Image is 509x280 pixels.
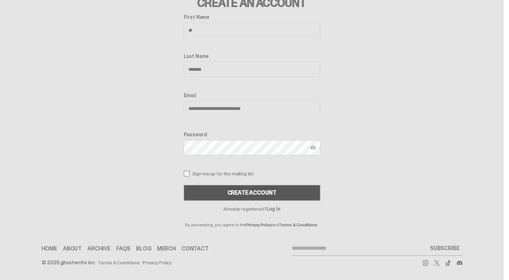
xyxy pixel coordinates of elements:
a: About [63,246,82,252]
a: Log In [267,206,280,212]
div: © 2025 ghostwrite inc [42,260,95,265]
a: Blog [136,246,151,252]
div: Create Account [227,190,277,196]
label: Email [184,93,320,98]
a: Home [42,246,57,252]
a: Privacy Policy [246,222,272,228]
a: Terms & Conditions [98,260,140,265]
label: First Name [184,14,320,20]
p: Already registered? [184,206,320,211]
a: Privacy Policy [143,260,172,265]
button: SUBSCRIBE [427,241,462,255]
a: Contact [182,246,209,252]
a: Merch [157,246,176,252]
img: Show password [310,145,316,150]
label: Sign me up for the mailing list [184,171,320,176]
a: FAQs [116,246,130,252]
label: Last Name [184,53,320,59]
a: Terms & Conditions [279,222,317,228]
a: Archive [87,246,111,252]
p: By proceeding, you agree to the and . [184,211,320,227]
button: Create Account [184,185,320,201]
label: Password [184,132,320,137]
input: Sign me up for the mailing list [184,171,189,176]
